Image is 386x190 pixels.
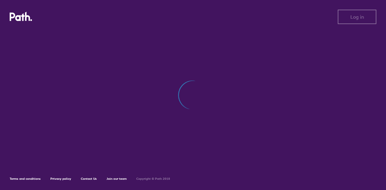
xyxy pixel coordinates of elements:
[81,177,97,181] a: Contact Us
[106,177,127,181] a: Join our team
[50,177,71,181] a: Privacy policy
[10,177,41,181] a: Terms and conditions
[136,177,170,181] h6: Copyright © Path 2018
[338,10,376,24] button: Log in
[350,14,364,20] span: Log in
